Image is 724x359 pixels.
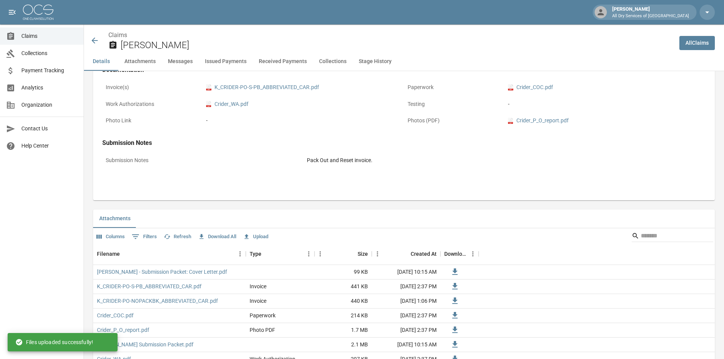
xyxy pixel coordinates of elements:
[93,243,246,265] div: Filename
[372,243,440,265] div: Created At
[102,113,203,128] p: Photo Link
[121,40,673,51] h2: [PERSON_NAME]
[15,335,93,349] div: Files uploaded successfully!
[609,5,692,19] div: [PERSON_NAME]
[206,100,248,108] a: pdfCrider_WA.pdf
[246,243,314,265] div: Type
[102,139,706,147] h4: Submission Notes
[372,279,440,294] div: [DATE] 2:37 PM
[97,312,134,319] a: Crider_COC.pdf
[679,36,715,50] a: AllClaims
[21,142,77,150] span: Help Center
[508,100,702,108] div: -
[250,312,276,319] div: Paperwork
[97,326,149,334] a: Crider_P_O_report.pdf
[5,5,20,20] button: open drawer
[314,279,372,294] div: 441 KB
[353,52,398,71] button: Stage History
[196,231,238,243] button: Download All
[372,338,440,352] div: [DATE] 10:15 AM
[102,97,203,112] p: Work Authorizations
[632,230,713,244] div: Search
[199,52,253,71] button: Issued Payments
[250,297,266,305] div: Invoice
[314,309,372,323] div: 214 KB
[97,243,120,265] div: Filename
[95,231,127,243] button: Select columns
[162,52,199,71] button: Messages
[372,309,440,323] div: [DATE] 2:37 PM
[314,338,372,352] div: 2.1 MB
[93,210,137,228] button: Attachments
[314,294,372,309] div: 440 KB
[508,117,569,125] a: pdfCrider_P_O_report.pdf
[372,265,440,279] div: [DATE] 10:15 AM
[108,31,127,39] a: Claims
[303,248,314,260] button: Menu
[21,32,77,40] span: Claims
[314,243,372,265] div: Size
[307,156,702,164] div: Pack Out and Reset invoice.
[404,113,505,128] p: Photos (PDF)
[108,31,673,40] nav: breadcrumb
[372,294,440,309] div: [DATE] 1:06 PM
[21,49,77,57] span: Collections
[250,326,275,334] div: Photo PDF
[250,243,261,265] div: Type
[440,243,479,265] div: Download
[97,297,218,305] a: K_CRIDER-PO-NOPACKBK_ABBREVIATED_CAR.pdf
[21,67,77,75] span: Payment Tracking
[314,323,372,338] div: 1.7 MB
[404,97,505,112] p: Testing
[97,283,202,290] a: K_CRIDER-PO-S-PB_ABBREVIATED_CAR.pdf
[241,231,270,243] button: Upload
[93,210,715,228] div: related-list tabs
[467,248,479,260] button: Menu
[612,13,689,19] p: All Dry Services of [GEOGRAPHIC_DATA]
[118,52,162,71] button: Attachments
[84,52,724,71] div: anchor tabs
[102,80,203,95] p: Invoice(s)
[130,231,159,243] button: Show filters
[21,101,77,109] span: Organization
[372,248,383,260] button: Menu
[84,52,118,71] button: Details
[162,231,193,243] button: Refresh
[21,84,77,92] span: Analytics
[508,83,553,91] a: pdfCrider_COC.pdf
[97,268,227,276] a: [PERSON_NAME] - Submission Packet: Cover Letter.pdf
[206,117,400,125] div: -
[253,52,313,71] button: Received Payments
[102,153,303,168] p: Submission Notes
[314,265,372,279] div: 99 KB
[358,243,368,265] div: Size
[411,243,437,265] div: Created At
[250,283,266,290] div: Invoice
[372,323,440,338] div: [DATE] 2:37 PM
[314,248,326,260] button: Menu
[21,125,77,133] span: Contact Us
[404,80,505,95] p: Paperwork
[97,341,193,348] a: [PERSON_NAME] Submission Packet.pdf
[444,243,467,265] div: Download
[313,52,353,71] button: Collections
[234,248,246,260] button: Menu
[23,5,53,20] img: ocs-logo-white-transparent.png
[206,83,319,91] a: pdfK_CRIDER-PO-S-PB_ABBREVIATED_CAR.pdf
